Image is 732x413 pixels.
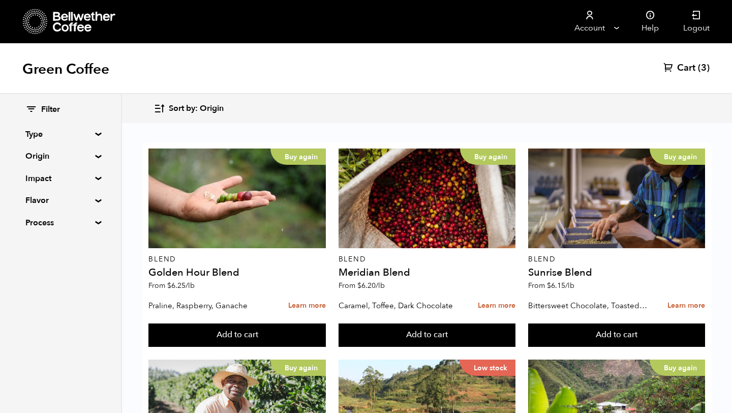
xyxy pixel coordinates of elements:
button: Add to cart [148,323,325,347]
p: Blend [528,256,705,263]
p: Blend [339,256,515,263]
span: Filter [41,104,60,115]
summary: Origin [25,150,96,162]
span: Sort by: Origin [169,103,224,114]
summary: Type [25,128,96,140]
span: $ [167,281,171,290]
button: Add to cart [339,323,515,347]
h4: Sunrise Blend [528,268,705,278]
p: Buy again [650,360,705,376]
summary: Process [25,217,96,229]
a: Buy again [528,149,705,248]
span: /lb [186,281,195,290]
span: From [339,281,385,290]
p: Low stock [460,360,515,376]
p: Buy again [270,360,326,376]
span: From [528,281,574,290]
p: Caramel, Toffee, Dark Chocolate [339,298,459,313]
span: $ [547,281,551,290]
p: Praline, Raspberry, Ganache [148,298,269,313]
span: Cart [677,62,695,74]
bdi: 6.20 [357,281,385,290]
span: /lb [376,281,385,290]
button: Sort by: Origin [154,97,224,121]
span: $ [357,281,361,290]
span: /lb [565,281,574,290]
a: Buy again [148,149,325,248]
p: Bittersweet Chocolate, Toasted Marshmallow, Candied Orange, Praline [528,298,649,313]
a: Cart (3) [663,62,710,74]
a: Buy again [339,149,515,248]
button: Add to cart [528,323,705,347]
p: Buy again [270,149,326,165]
span: From [148,281,195,290]
p: Blend [148,256,325,263]
a: Learn more [667,295,705,317]
a: Learn more [478,295,515,317]
a: Learn more [288,295,326,317]
bdi: 6.25 [167,281,195,290]
h1: Green Coffee [22,60,109,78]
p: Buy again [650,149,705,165]
h4: Golden Hour Blend [148,268,325,278]
p: Buy again [460,149,515,165]
span: (3) [698,62,710,74]
bdi: 6.15 [547,281,574,290]
summary: Flavor [25,194,96,206]
h4: Meridian Blend [339,268,515,278]
summary: Impact [25,172,96,185]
